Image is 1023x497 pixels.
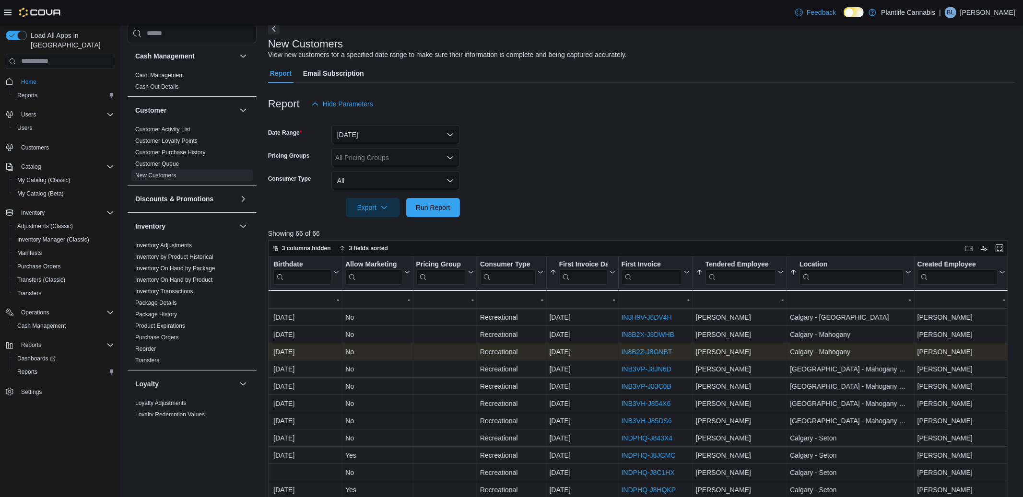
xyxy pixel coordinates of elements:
span: Inventory On Hand by Product [135,276,212,284]
div: Birthdate [273,260,331,284]
div: [PERSON_NAME] [696,398,784,409]
a: Loyalty Redemption Values [135,411,205,418]
a: Users [13,122,36,134]
span: Export [352,198,394,217]
a: Inventory Adjustments [135,242,192,249]
button: Open list of options [447,154,454,162]
span: My Catalog (Beta) [13,188,114,199]
span: Adjustments (Classic) [17,222,73,230]
button: Operations [2,306,118,319]
div: Customer [128,124,257,185]
a: Inventory Manager (Classic) [13,234,93,245]
span: Product Expirations [135,322,185,330]
span: Users [17,124,32,132]
div: [DATE] [550,381,615,392]
span: Manifests [17,249,42,257]
button: Birthdate [273,260,339,284]
span: Inventory On Hand by Package [135,265,215,272]
span: Purchase Orders [13,261,114,272]
button: Location [790,260,911,284]
span: Transfers [17,289,41,297]
span: Operations [17,307,114,318]
div: Recreational [480,312,543,323]
a: Transfers [135,357,159,364]
div: Location [800,260,904,269]
span: 3 fields sorted [349,244,388,252]
div: No [345,346,410,358]
a: Feedback [791,3,840,22]
div: Recreational [480,381,543,392]
label: Pricing Groups [268,152,310,160]
div: - [345,294,410,305]
button: Tendered Employee [696,260,784,284]
div: [DATE] [273,381,339,392]
h3: Cash Management [135,51,195,61]
h3: Inventory [135,221,165,231]
div: - [790,294,911,305]
a: Transfers [13,288,45,299]
div: Consumer Type [480,260,536,269]
a: Customer Purchase History [135,149,206,156]
div: First Invoice Date [559,260,607,284]
button: Manifests [10,246,118,260]
div: [DATE] [550,363,615,375]
div: Pricing Group [416,260,466,269]
a: Loyalty Adjustments [135,400,187,406]
a: INDPHQ-J8JCMC [622,451,676,459]
h3: Discounts & Promotions [135,194,213,204]
div: [PERSON_NAME] [696,312,784,323]
a: Purchase Orders [135,334,179,341]
button: Inventory [17,207,48,219]
p: | [939,7,941,18]
a: INB3VH-J85DS6 [622,417,672,425]
div: Calgary - Seton [790,450,911,461]
button: Discounts & Promotions [135,194,235,204]
a: Purchase Orders [13,261,65,272]
div: [PERSON_NAME] [696,329,784,340]
div: [PERSON_NAME] [696,467,784,478]
div: - [917,294,1005,305]
a: IN8B2Z-J8GNBT [622,348,672,356]
button: Reports [17,339,45,351]
span: Reports [21,341,41,349]
button: Catalog [2,160,118,173]
span: Cash Management [135,71,184,79]
span: Adjustments (Classic) [13,220,114,232]
div: [DATE] [550,312,615,323]
span: Reports [13,366,114,378]
div: [PERSON_NAME] [696,381,784,392]
button: Adjustments (Classic) [10,220,118,233]
div: [DATE] [273,363,339,375]
div: [PERSON_NAME] [696,346,784,358]
button: Customer [237,104,249,116]
span: Feedback [807,8,836,17]
span: Customer Activity List [135,126,190,133]
a: Dashboards [13,353,59,364]
div: [DATE] [273,312,339,323]
div: Inventory [128,240,257,370]
a: Cash Out Details [135,83,179,90]
span: Email Subscription [303,64,364,83]
p: Showing 66 of 66 [268,229,1015,238]
button: Transfers [10,287,118,300]
span: 3 columns hidden [282,244,331,252]
div: Yes [345,450,410,461]
span: Inventory [17,207,114,219]
span: Customers [21,144,49,151]
a: INB3VP-J83C0B [622,382,671,390]
div: [PERSON_NAME] [917,329,1005,340]
button: Display options [978,243,990,254]
span: Purchase Orders [135,334,179,341]
div: [PERSON_NAME] [917,432,1005,444]
button: Purchase Orders [10,260,118,273]
span: My Catalog (Beta) [17,190,64,197]
div: [DATE] [273,450,339,461]
span: Hide Parameters [323,99,373,109]
span: Cash Management [17,322,66,330]
div: [DATE] [273,415,339,427]
span: My Catalog (Classic) [13,174,114,186]
div: Calgary - Mahogany [790,329,911,340]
